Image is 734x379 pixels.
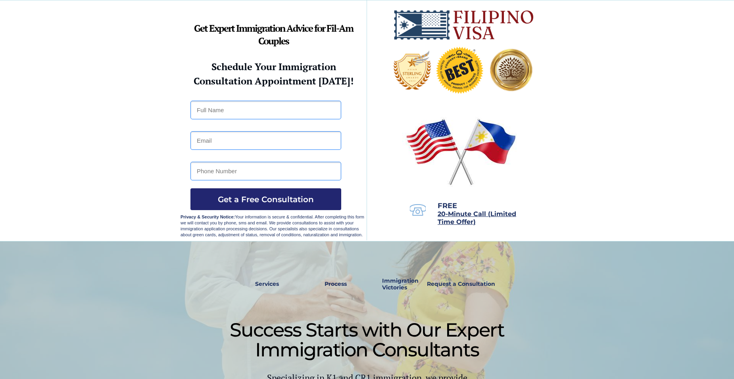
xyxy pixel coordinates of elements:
strong: Consultation Appointment [DATE]! [194,75,354,87]
strong: Process [325,280,347,287]
strong: Services [255,280,279,287]
span: Your information is secure & confidential. After completing this form we will contact you by phon... [181,214,364,237]
input: Email [190,131,341,150]
a: Immigration Victories [379,275,405,293]
a: Process [321,275,351,293]
input: Phone Number [190,162,341,180]
span: Get a Free Consultation [190,195,341,204]
strong: Immigration Victories [382,277,419,291]
span: Success Starts with Our Expert Immigration Consultants [230,318,504,361]
button: Get a Free Consultation [190,188,341,210]
strong: Get Expert Immigration Advice for Fil-Am Couples [194,22,353,47]
a: 20-Minute Call (Limited Time Offer) [438,211,516,225]
strong: Schedule Your Immigration [211,60,336,73]
strong: Request a Consultation [427,280,495,287]
span: 20-Minute Call (Limited Time Offer) [438,210,516,226]
a: Services [250,275,284,293]
a: Request a Consultation [423,275,499,293]
input: Full Name [190,101,341,119]
strong: Privacy & Security Notice: [181,214,235,219]
span: FREE [438,201,457,210]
